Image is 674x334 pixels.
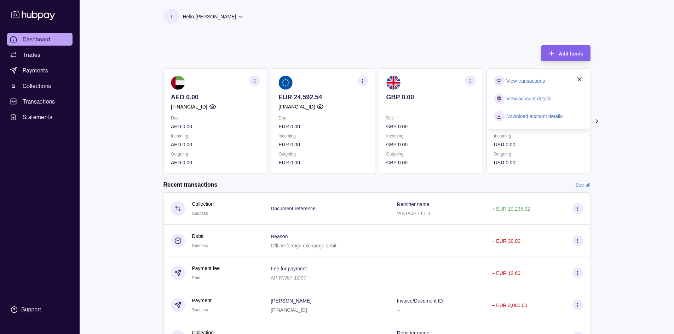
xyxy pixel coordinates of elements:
p: Payment fee [192,264,220,272]
a: Download account details [506,112,563,120]
p: Due [171,114,260,122]
a: View account details [506,95,551,102]
p: Due [278,114,368,122]
span: Success [192,243,208,248]
span: Paid [192,275,201,280]
p: Document reference [271,206,316,211]
p: EUR 24,592.54 [278,93,368,101]
p: GBP 0.00 [386,123,475,130]
button: Add funds [541,45,590,61]
p: Outgoing [386,150,475,158]
p: AED 0.00 [171,159,260,166]
p: Incoming [386,132,475,140]
a: Dashboard [7,33,73,46]
span: Trades [23,51,40,59]
p: − EUR 12.60 [492,270,520,276]
span: Success [192,211,208,216]
p: Incoming [278,132,368,140]
p: Debit [192,232,208,240]
p: [FINANCIAL_ID] [278,103,315,111]
p: [FINANCIAL_ID] [171,103,207,111]
span: Collections [23,82,51,90]
span: Success [192,307,208,312]
p: AP-KW87-1O97 [271,275,306,281]
span: Payments [23,66,48,75]
a: Support [7,302,73,317]
p: Remitter name [397,201,430,207]
p: EUR 0.00 [278,141,368,148]
a: View transactions [506,77,545,85]
p: Invoice/Document ID [397,298,443,304]
p: Incoming [494,132,583,140]
p: USD 0.00 [494,159,583,166]
p: EUR 0.00 [278,123,368,130]
p: I [171,13,172,20]
p: EUR 0.00 [278,159,368,166]
div: Support [21,306,41,314]
a: Transactions [7,95,73,108]
span: Add funds [559,51,583,57]
p: Outgoing [171,150,260,158]
p: AED 0.00 [171,123,260,130]
p: AED 0.00 [171,141,260,148]
span: Dashboard [23,35,51,43]
a: Trades [7,48,73,61]
a: Statements [7,111,73,123]
a: Collections [7,80,73,92]
span: Statements [23,113,52,121]
p: Hello, [PERSON_NAME] [183,13,236,20]
p: USD 0.00 [494,141,583,148]
p: − EUR 3,000.00 [492,303,527,308]
p: Reason [271,234,288,239]
p: [FINANCIAL_ID] [271,307,307,313]
p: Incoming [171,132,260,140]
p: Payment [192,297,212,304]
p: – [397,307,400,313]
p: − EUR 30.00 [492,238,520,244]
img: gb [386,76,400,90]
p: Offline foreign exchange debit [271,243,336,248]
p: VISTAJET LTD [397,211,430,216]
p: Due [386,114,475,122]
p: AED 0.00 [171,93,260,101]
p: GBP 0.00 [386,93,475,101]
img: eu [278,76,293,90]
p: Collection [192,200,214,208]
span: Transactions [23,97,55,106]
img: ae [171,76,185,90]
p: Outgoing [494,150,583,158]
p: Fee for payment [271,266,307,271]
p: GBP 0.00 [386,159,475,166]
p: GBP 0.00 [386,141,475,148]
p: Outgoing [278,150,368,158]
p: + EUR 10,235.32 [492,206,530,212]
p: [PERSON_NAME] [271,298,311,304]
h2: Recent transactions [163,181,218,189]
a: Payments [7,64,73,77]
a: See all [575,181,591,189]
